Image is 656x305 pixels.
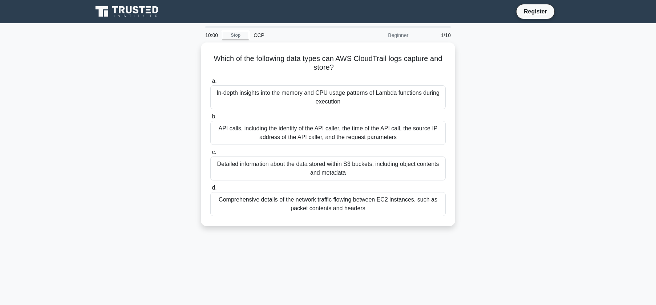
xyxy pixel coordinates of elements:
[413,28,455,42] div: 1/10
[212,149,216,155] span: c.
[212,113,216,119] span: b.
[201,28,222,42] div: 10:00
[210,121,446,145] div: API calls, including the identity of the API caller, the time of the API call, the source IP addr...
[249,28,349,42] div: CCP
[210,192,446,216] div: Comprehensive details of the network traffic flowing between EC2 instances, such as packet conten...
[210,54,446,72] h5: Which of the following data types can AWS CloudTrail logs capture and store?
[212,184,216,191] span: d.
[210,156,446,180] div: Detailed information about the data stored within S3 buckets, including object contents and metadata
[222,31,249,40] a: Stop
[349,28,413,42] div: Beginner
[519,7,551,16] a: Register
[212,78,216,84] span: a.
[210,85,446,109] div: In-depth insights into the memory and CPU usage patterns of Lambda functions during execution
